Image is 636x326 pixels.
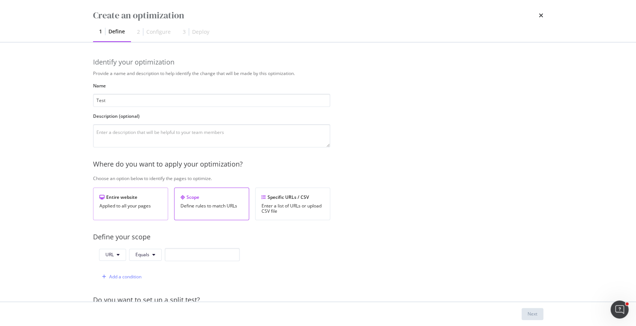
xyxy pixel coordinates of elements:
[262,194,324,200] div: Specific URLs / CSV
[180,194,243,200] div: Scope
[93,70,580,77] div: Provide a name and description to help identify the change that will be made by this optimization.
[93,159,580,169] div: Where do you want to apply your optimization?
[192,28,209,36] div: Deploy
[109,273,141,280] div: Add a condition
[129,249,162,261] button: Equals
[528,311,537,317] div: Next
[93,175,580,182] div: Choose an option below to identify the pages to optimize.
[105,251,114,258] span: URL
[99,271,141,283] button: Add a condition
[183,28,186,36] div: 3
[99,194,162,200] div: Entire website
[93,57,543,67] div: Identify your optimization
[99,203,162,209] div: Applied to all your pages
[522,308,543,320] button: Next
[93,232,580,242] div: Define your scope
[539,9,543,22] div: times
[180,203,243,209] div: Define rules to match URLs
[93,113,330,119] label: Description (optional)
[262,203,324,214] div: Enter a list of URLs or upload CSV file
[93,9,184,22] div: Create an optimization
[146,28,171,36] div: Configure
[108,28,125,35] div: Define
[137,28,140,36] div: 2
[99,28,102,35] div: 1
[93,83,330,89] label: Name
[135,251,149,258] span: Equals
[99,249,126,261] button: URL
[93,295,580,305] div: Do you want to set up a split test?
[93,94,330,107] input: Enter an optimization name to easily find it back
[610,300,628,318] iframe: Intercom live chat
